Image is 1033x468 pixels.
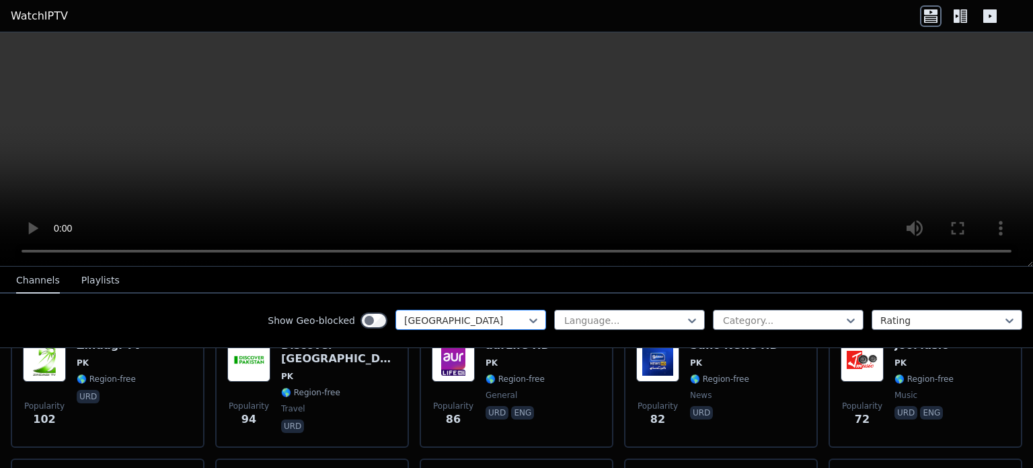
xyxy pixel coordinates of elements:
span: Popularity [229,401,269,411]
span: Popularity [433,401,473,411]
img: aurLife HD [432,339,475,382]
a: WatchIPTV [11,8,68,24]
span: 🌎 Region-free [486,374,545,385]
span: 94 [241,411,256,428]
img: Suno News HD [636,339,679,382]
button: Playlists [81,268,120,294]
button: Channels [16,268,60,294]
span: PK [690,358,702,368]
span: travel [281,403,305,414]
span: Popularity [842,401,882,411]
span: PK [894,358,907,368]
span: 72 [855,411,870,428]
img: JooMusic [841,339,884,382]
span: 🌎 Region-free [690,374,749,385]
span: 🌎 Region-free [77,374,136,385]
span: PK [486,358,498,368]
span: 🌎 Region-free [894,374,954,385]
span: PK [77,358,89,368]
label: Show Geo-blocked [268,314,355,327]
p: urd [486,406,508,420]
span: Popularity [638,401,678,411]
p: urd [281,420,304,433]
span: 82 [650,411,665,428]
h6: Discover [GEOGRAPHIC_DATA] [281,339,397,366]
span: Popularity [24,401,65,411]
span: general [486,390,517,401]
p: urd [894,406,917,420]
span: news [690,390,712,401]
span: PK [281,371,293,382]
span: 🌎 Region-free [281,387,340,398]
p: eng [920,406,943,420]
p: urd [77,390,100,403]
span: music [894,390,917,401]
p: eng [511,406,534,420]
img: Zindagi TV [23,339,66,382]
span: 86 [446,411,461,428]
p: urd [690,406,713,420]
span: 102 [33,411,55,428]
img: Discover Pakistan [227,339,270,382]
